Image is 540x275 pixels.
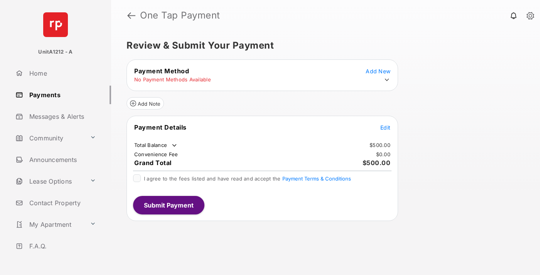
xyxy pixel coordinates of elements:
td: No Payment Methods Available [134,76,211,83]
td: $0.00 [376,151,391,158]
a: F.A.Q. [12,237,111,255]
span: $500.00 [363,159,391,167]
span: Payment Details [134,123,187,131]
strong: One Tap Payment [140,11,220,20]
button: Submit Payment [133,196,204,214]
button: Add Note [127,97,164,110]
span: Grand Total [134,159,172,167]
a: Announcements [12,150,111,169]
a: Home [12,64,111,83]
span: Add New [366,68,390,74]
a: Community [12,129,87,147]
img: svg+xml;base64,PHN2ZyB4bWxucz0iaHR0cDovL3d3dy53My5vcmcvMjAwMC9zdmciIHdpZHRoPSI2NCIgaGVpZ2h0PSI2NC... [43,12,68,37]
h5: Review & Submit Your Payment [127,41,518,50]
a: Contact Property [12,194,111,212]
button: I agree to the fees listed and have read and accept the [282,175,351,182]
button: Edit [380,123,390,131]
a: My Apartment [12,215,87,234]
td: Total Balance [134,142,178,149]
span: I agree to the fees listed and have read and accept the [144,175,351,182]
td: Convenience Fee [134,151,179,158]
p: UnitA1212 - A [38,48,73,56]
span: Payment Method [134,67,189,75]
button: Add New [366,67,390,75]
a: Lease Options [12,172,87,191]
a: Messages & Alerts [12,107,111,126]
td: $500.00 [369,142,391,148]
a: Payments [12,86,111,104]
